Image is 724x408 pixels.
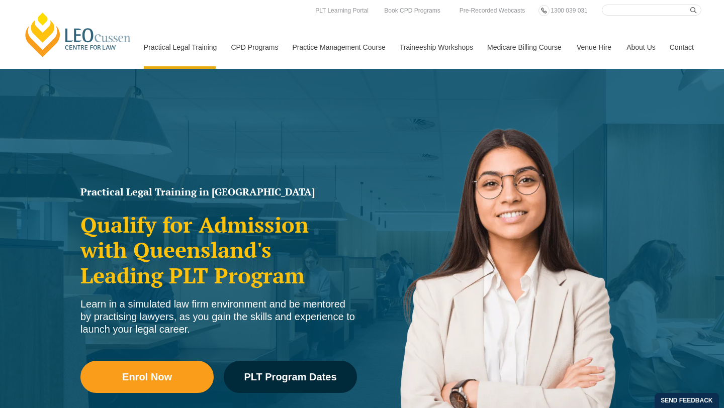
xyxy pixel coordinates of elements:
iframe: LiveChat chat widget [657,341,699,383]
a: Medicare Billing Course [480,26,569,69]
h2: Qualify for Admission with Queensland's Leading PLT Program [80,212,357,288]
a: Book CPD Programs [382,5,442,16]
a: Pre-Recorded Webcasts [457,5,528,16]
span: 1300 039 031 [551,7,587,14]
a: About Us [619,26,662,69]
a: PLT Program Dates [224,361,357,393]
a: 1300 039 031 [548,5,590,16]
a: Practice Management Course [285,26,392,69]
a: Venue Hire [569,26,619,69]
a: Traineeship Workshops [392,26,480,69]
a: PLT Learning Portal [313,5,371,16]
div: Learn in a simulated law firm environment and be mentored by practising lawyers, as you gain the ... [80,298,357,336]
span: PLT Program Dates [244,372,336,382]
a: Practical Legal Training [136,26,224,69]
a: [PERSON_NAME] Centre for Law [23,11,134,58]
a: Contact [662,26,701,69]
a: Enrol Now [80,361,214,393]
a: CPD Programs [223,26,285,69]
span: Enrol Now [122,372,172,382]
h1: Practical Legal Training in [GEOGRAPHIC_DATA] [80,187,357,197]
